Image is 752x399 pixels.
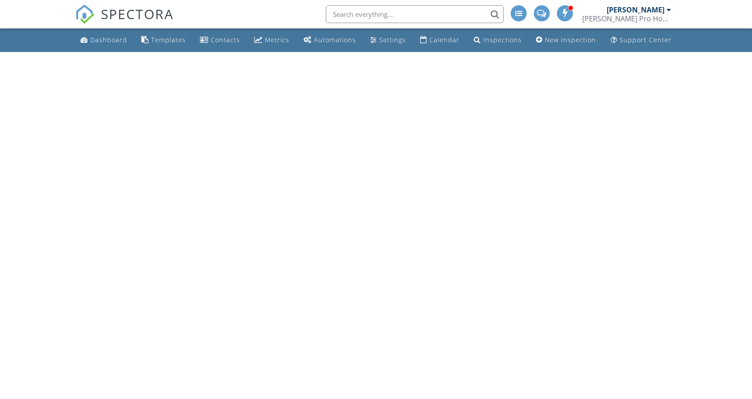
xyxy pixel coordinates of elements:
[483,36,522,44] div: Inspections
[582,14,671,23] div: Ellingwood Pro Home Inspections
[326,5,504,23] input: Search everything...
[429,36,460,44] div: Calendar
[211,36,240,44] div: Contacts
[545,36,596,44] div: New Inspection
[607,32,675,48] a: Support Center
[607,5,664,14] div: [PERSON_NAME]
[532,32,600,48] a: New Inspection
[470,32,525,48] a: Inspections
[75,4,95,24] img: The Best Home Inspection Software - Spectora
[620,36,672,44] div: Support Center
[367,32,409,48] a: Settings
[75,12,174,31] a: SPECTORA
[138,32,189,48] a: Templates
[300,32,360,48] a: Automations (Advanced)
[416,32,463,48] a: Calendar
[151,36,186,44] div: Templates
[101,4,174,23] span: SPECTORA
[90,36,127,44] div: Dashboard
[314,36,356,44] div: Automations
[251,32,293,48] a: Metrics
[379,36,406,44] div: Settings
[77,32,131,48] a: Dashboard
[265,36,289,44] div: Metrics
[196,32,244,48] a: Contacts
